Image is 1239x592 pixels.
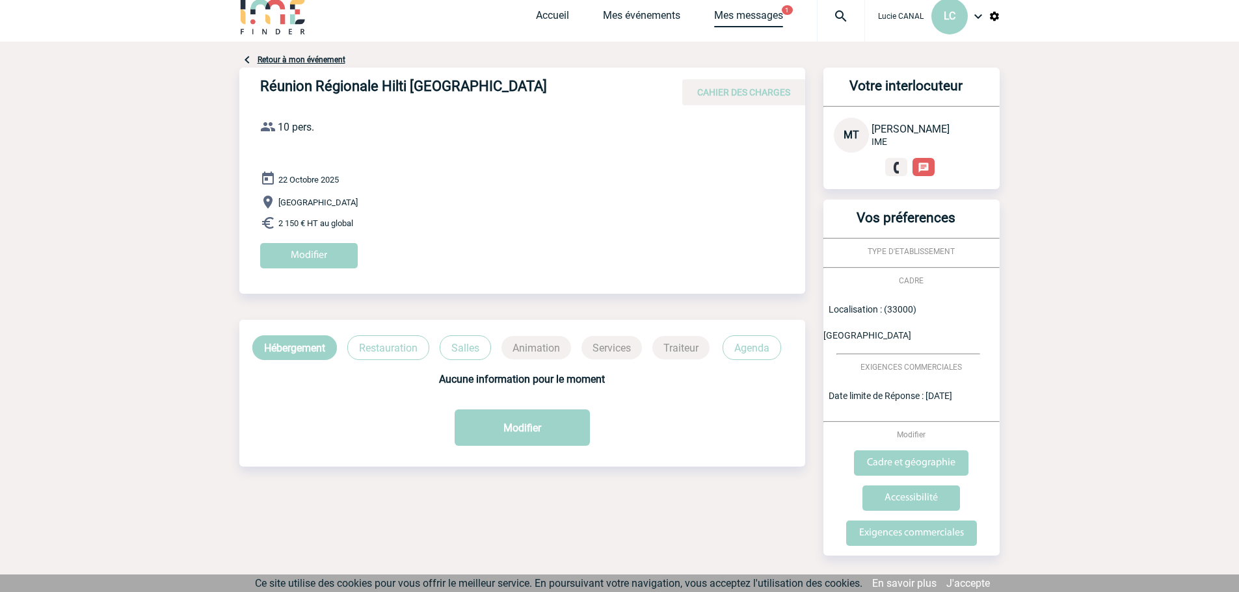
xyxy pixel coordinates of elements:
span: MT [844,129,859,141]
input: Modifier [260,243,358,268]
h3: Votre interlocuteur [829,78,984,106]
span: Modifier [897,430,926,439]
span: [PERSON_NAME] [872,123,950,135]
button: Modifier [455,409,590,446]
input: Exigences commerciales [846,521,977,546]
input: Accessibilité [862,485,960,511]
button: 1 [782,5,793,15]
span: Localisation : (33000) [GEOGRAPHIC_DATA] [823,304,916,341]
span: Date limite de Réponse : [DATE] [829,391,952,401]
p: Hébergement [252,335,337,360]
a: En savoir plus [872,577,937,589]
a: J'accepte [946,577,990,589]
a: Retour à mon événement [258,55,345,64]
span: CAHIER DES CHARGES [697,87,790,97]
span: 22 Octobre 2025 [278,175,339,185]
h3: Vos préferences [829,210,984,238]
img: chat-24-px-w.png [918,162,929,174]
a: Accueil [536,9,569,27]
span: Lucie CANAL [878,12,924,21]
span: TYPE D'ETABLISSEMENT [868,247,955,256]
p: Salles [440,335,491,360]
span: Ce site utilise des cookies pour vous offrir le meilleur service. En poursuivant votre navigation... [255,577,862,589]
p: Agenda [723,335,781,360]
p: Animation [501,336,571,359]
span: 2 150 € HT au global [278,218,353,228]
span: EXIGENCES COMMERCIALES [860,363,962,372]
img: fixe.png [890,162,902,174]
p: Restauration [347,335,429,360]
p: Services [581,336,642,359]
p: Traiteur [652,336,710,359]
h4: Réunion Régionale Hilti [GEOGRAPHIC_DATA] [260,78,650,100]
a: Mes événements [603,9,680,27]
span: LC [944,10,955,22]
a: Mes messages [714,9,783,27]
input: Cadre et géographie [854,450,968,476]
h3: Aucune information pour le moment [252,373,792,385]
span: 10 pers. [278,121,314,133]
span: CADRE [899,276,924,285]
span: IME [872,136,887,147]
span: [GEOGRAPHIC_DATA] [278,198,358,207]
